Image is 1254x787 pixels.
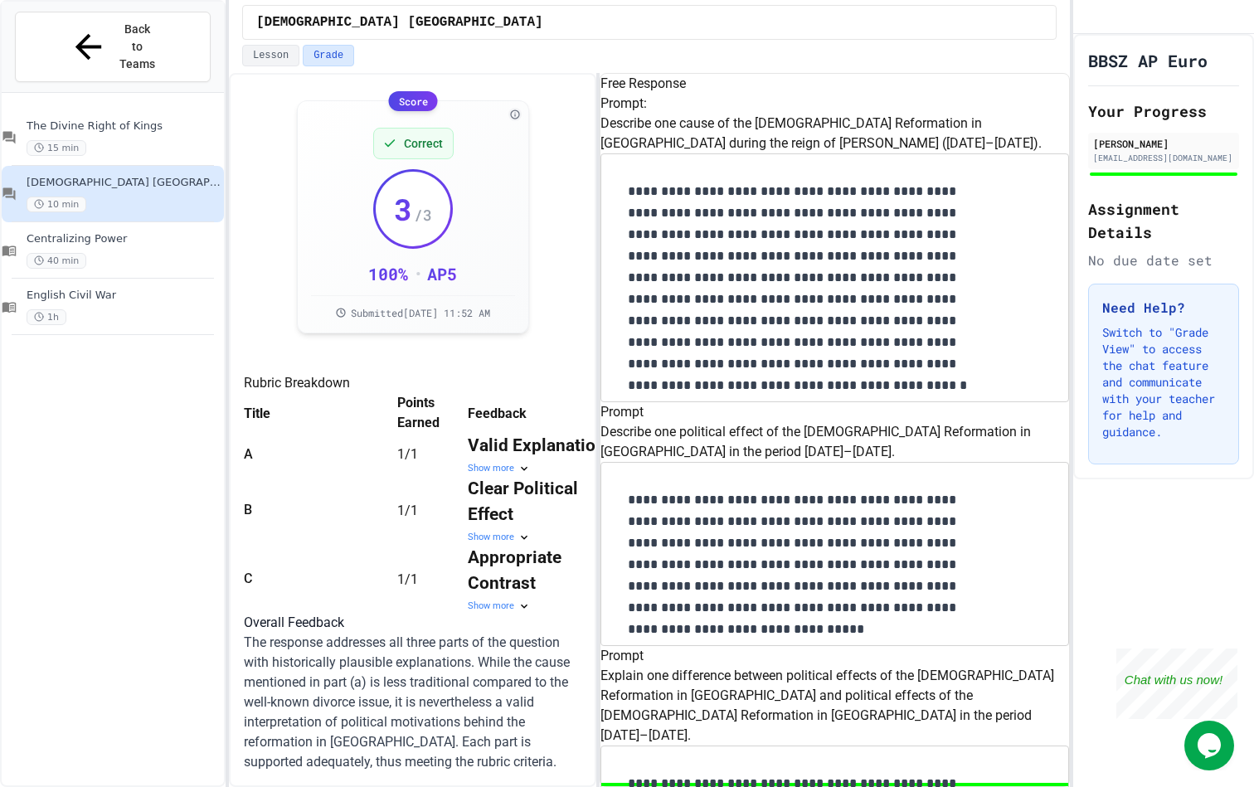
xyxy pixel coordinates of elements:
span: / 1 [405,446,418,462]
div: Score [388,91,437,111]
div: [PERSON_NAME] [1093,136,1234,151]
p: Describe one cause of the [DEMOGRAPHIC_DATA] Reformation in [GEOGRAPHIC_DATA] during the reign of... [600,114,1069,153]
p: Describe one political effect of the [DEMOGRAPHIC_DATA] Reformation in [GEOGRAPHIC_DATA] in the p... [600,422,1069,462]
iframe: chat widget [1116,649,1237,719]
strong: Clear Political Effect [468,479,582,524]
div: C [244,569,368,589]
div: Show more [468,600,617,614]
p: The response addresses all three parts of the question with historically plausible explanations. ... [244,633,581,772]
h6: Prompt [600,646,1069,666]
strong: Valid Explanation [468,435,605,455]
span: 1 [397,503,405,518]
div: B [244,500,368,520]
p: Switch to "Grade View" to access the chat feature and communicate with your teacher for help and ... [1102,324,1225,440]
span: 40 min [27,253,86,269]
div: 100 % [368,262,408,285]
div: Show more [468,531,617,545]
span: English Civil War [27,289,221,303]
span: Correct [403,135,442,152]
span: Centralizing Power [27,232,221,246]
h1: BBSZ AP Euro [1088,49,1208,72]
h6: Prompt [600,402,1069,422]
span: Title [244,405,270,420]
h5: Rubric Breakdown [244,373,581,393]
div: Show more [468,462,617,476]
span: Protestant England [256,12,543,32]
button: Grade [303,45,354,66]
span: / 1 [405,503,418,518]
strong: Appropriate Contrast [468,547,566,593]
div: AP 5 [427,262,457,285]
h6: Prompt: [600,94,1069,114]
button: Back to Teams [15,12,211,82]
span: The Divine Right of Kings [27,119,221,134]
p: Explain one difference between political effects of the [DEMOGRAPHIC_DATA] Reformation in [GEOGRA... [600,666,1069,746]
span: Back to Teams [118,21,157,73]
span: 1 [397,446,405,462]
h2: Assignment Details [1088,197,1239,244]
h2: Your Progress [1088,100,1239,123]
div: No due date set [1088,250,1239,270]
span: Submitted [DATE] 11:52 AM [351,306,490,319]
div: [EMAIL_ADDRESS][DOMAIN_NAME] [1093,152,1234,164]
span: 1 [397,571,405,586]
span: 10 min [27,197,86,212]
h3: Need Help? [1102,298,1225,318]
span: Points Earned [397,393,468,433]
div: • [415,262,420,285]
span: / 3 [414,203,432,226]
span: 15 min [27,140,86,156]
span: / 1 [405,571,418,586]
iframe: chat widget [1184,721,1237,770]
span: 1h [27,309,66,325]
h6: Overall Feedback [244,613,581,633]
span: [DEMOGRAPHIC_DATA] [GEOGRAPHIC_DATA] [27,176,221,190]
button: Lesson [242,45,299,66]
span: 3 [394,192,412,226]
span: Feedback [468,405,527,420]
h6: Free Response [600,74,1069,94]
div: A [244,445,368,464]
